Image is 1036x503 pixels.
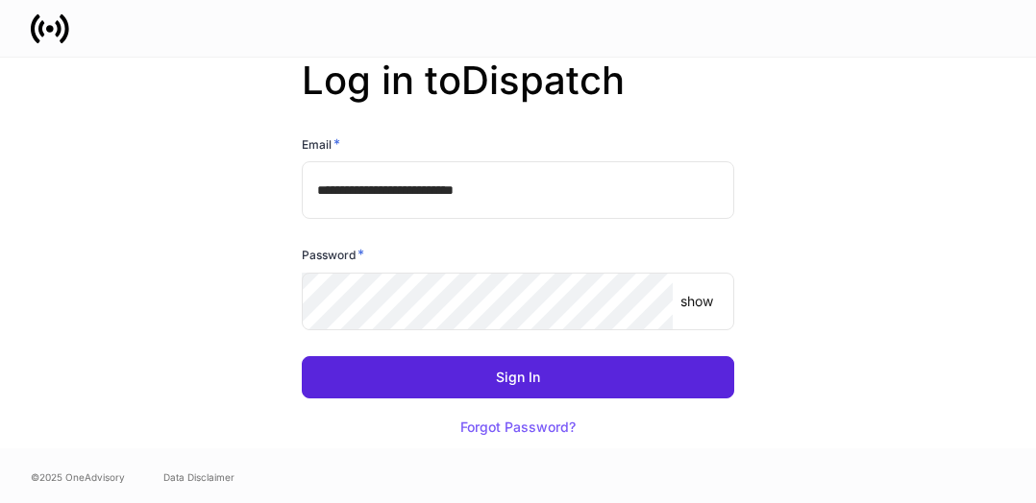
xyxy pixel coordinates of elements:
[163,469,234,485] a: Data Disclaimer
[302,356,734,398] button: Sign In
[31,469,125,485] span: © 2025 OneAdvisory
[680,292,713,311] p: show
[460,420,576,434] div: Forgot Password?
[496,371,540,384] div: Sign In
[302,245,364,264] h6: Password
[302,58,734,134] h2: Log in to Dispatch
[302,134,340,154] h6: Email
[436,406,600,448] button: Forgot Password?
